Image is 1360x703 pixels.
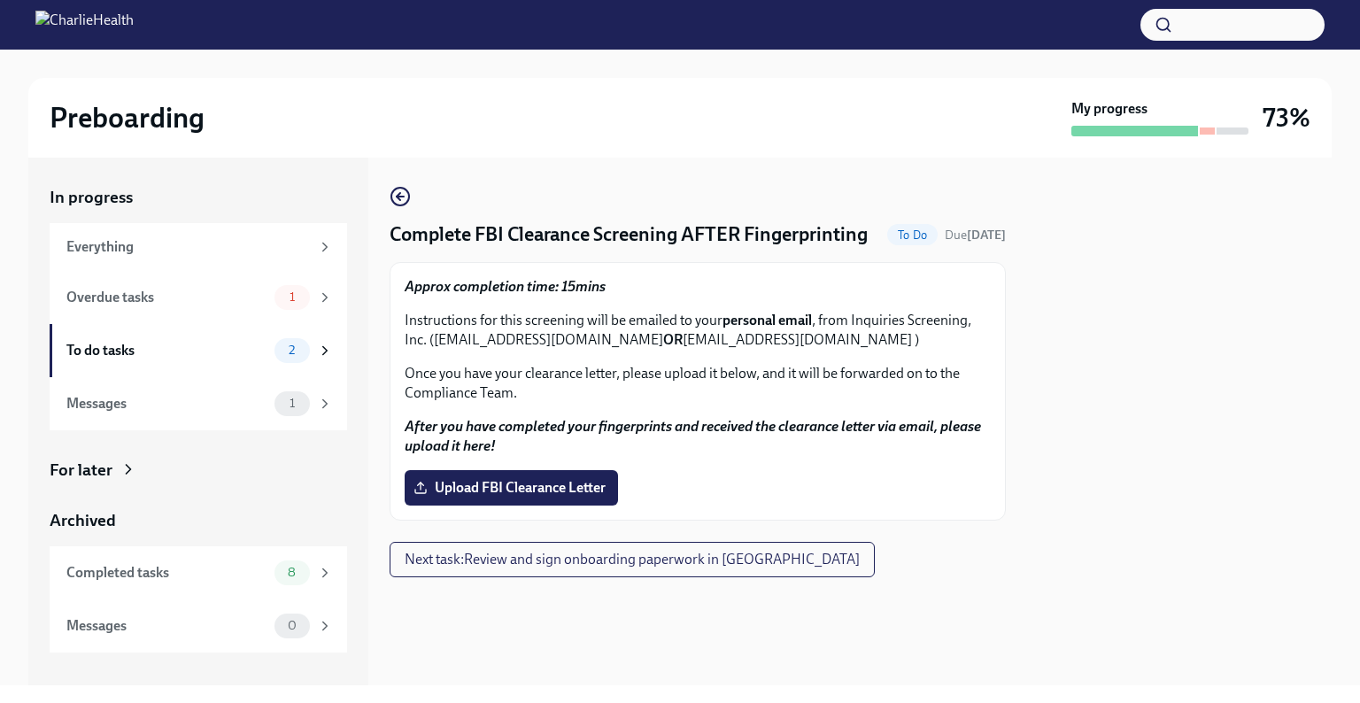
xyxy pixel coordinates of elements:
[50,271,347,324] a: Overdue tasks1
[390,221,868,248] h4: Complete FBI Clearance Screening AFTER Fingerprinting
[35,11,134,39] img: CharlieHealth
[405,551,860,568] span: Next task : Review and sign onboarding paperwork in [GEOGRAPHIC_DATA]
[50,546,347,599] a: Completed tasks8
[50,377,347,430] a: Messages1
[50,459,347,482] a: For later
[50,459,112,482] div: For later
[887,228,938,242] span: To Do
[405,418,981,454] strong: After you have completed your fingerprints and received the clearance letter via email, please up...
[945,227,1006,243] span: August 25th, 2025 09:00
[945,228,1006,243] span: Due
[417,479,606,497] span: Upload FBI Clearance Letter
[277,566,306,579] span: 8
[722,312,812,328] strong: personal email
[66,288,267,307] div: Overdue tasks
[66,341,267,360] div: To do tasks
[279,290,305,304] span: 1
[50,186,347,209] a: In progress
[390,542,875,577] button: Next task:Review and sign onboarding paperwork in [GEOGRAPHIC_DATA]
[50,223,347,271] a: Everything
[279,397,305,410] span: 1
[66,237,310,257] div: Everything
[66,563,267,583] div: Completed tasks
[50,599,347,653] a: Messages0
[50,509,347,532] a: Archived
[967,228,1006,243] strong: [DATE]
[50,100,205,135] h2: Preboarding
[66,616,267,636] div: Messages
[663,331,683,348] strong: OR
[405,364,991,403] p: Once you have your clearance letter, please upload it below, and it will be forwarded on to the C...
[1071,99,1147,119] strong: My progress
[405,278,606,295] strong: Approx completion time: 15mins
[50,324,347,377] a: To do tasks2
[405,470,618,506] label: Upload FBI Clearance Letter
[278,344,305,357] span: 2
[66,394,267,413] div: Messages
[277,619,307,632] span: 0
[405,311,991,350] p: Instructions for this screening will be emailed to your , from Inquiries Screening, Inc. ([EMAIL_...
[1263,102,1310,134] h3: 73%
